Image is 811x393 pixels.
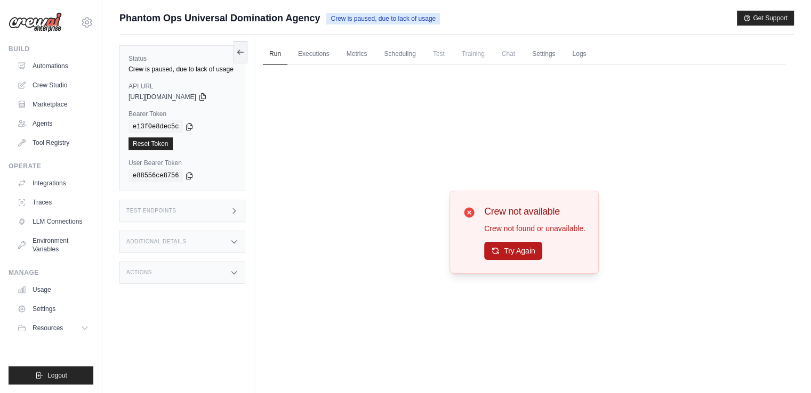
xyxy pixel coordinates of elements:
[129,120,183,133] code: e13f0e8dec5c
[13,300,93,317] a: Settings
[129,159,236,167] label: User Bearer Token
[13,175,93,192] a: Integrations
[13,281,93,298] a: Usage
[129,137,173,150] a: Reset Token
[566,43,592,65] a: Logs
[455,43,491,64] span: Training is not available until the deployment is complete
[9,366,93,384] button: Logout
[13,77,93,94] a: Crew Studio
[9,12,62,32] img: Logo
[484,204,585,219] h3: Crew not available
[13,96,93,113] a: Marketplace
[13,115,93,132] a: Agents
[33,324,63,332] span: Resources
[13,194,93,211] a: Traces
[526,43,561,65] a: Settings
[129,93,196,101] span: [URL][DOMAIN_NAME]
[129,169,183,182] code: e88556ce8756
[13,213,93,230] a: LLM Connections
[495,43,521,64] span: Chat is not available until the deployment is complete
[484,223,585,234] p: Crew not found or unavailable.
[129,110,236,118] label: Bearer Token
[129,65,236,73] div: Crew is paused, due to lack of usage
[737,11,794,26] button: Get Support
[126,208,176,214] h3: Test Endpoints
[13,58,93,75] a: Automations
[129,82,236,91] label: API URL
[378,43,422,65] a: Scheduling
[484,242,542,260] button: Try Again
[263,43,287,65] a: Run
[13,232,93,258] a: Environment Variables
[427,43,451,64] span: Test
[126,239,186,245] h3: Additional Details
[13,320,93,337] button: Resources
[758,342,811,393] iframe: Chat Widget
[119,11,320,26] span: Phantom Ops Universal Domination Agency
[340,43,374,65] a: Metrics
[292,43,336,65] a: Executions
[47,371,67,380] span: Logout
[326,13,440,24] span: Crew is paused, due to lack of usage
[9,162,93,170] div: Operate
[9,268,93,277] div: Manage
[126,269,152,276] h3: Actions
[13,134,93,151] a: Tool Registry
[129,54,236,63] label: Status
[9,45,93,53] div: Build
